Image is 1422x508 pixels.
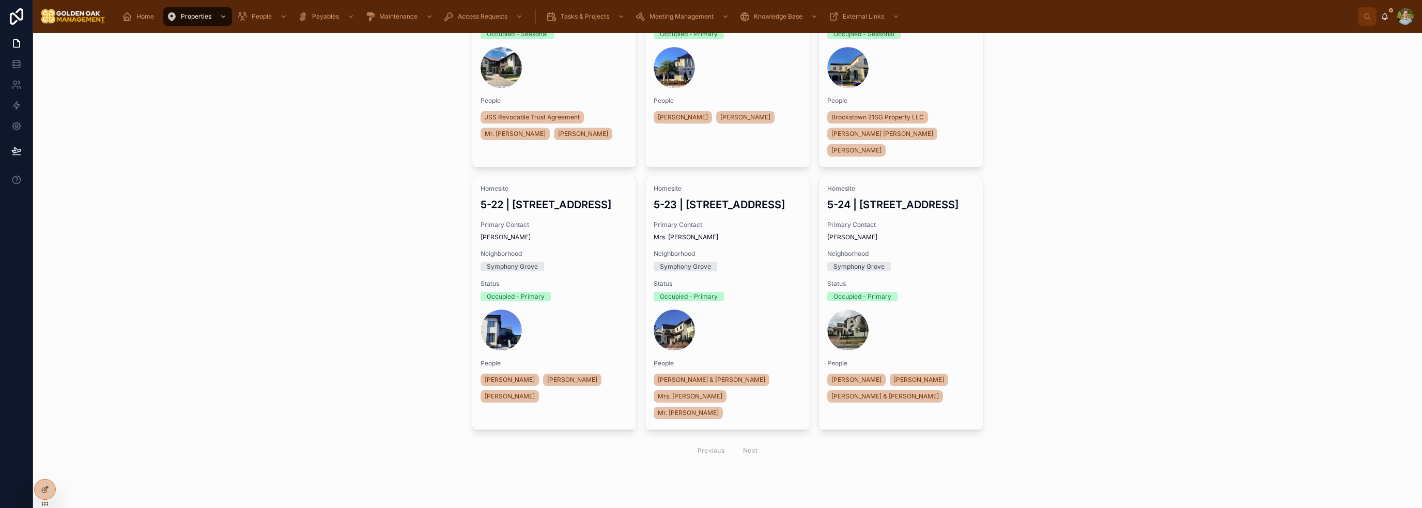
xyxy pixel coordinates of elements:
div: Symphony Grove [487,262,538,271]
h3: 5-23 | [STREET_ADDRESS] [654,197,801,212]
span: [PERSON_NAME] & [PERSON_NAME] [831,392,939,401]
img: App logo [41,8,105,25]
span: Mr. [PERSON_NAME] [658,409,719,417]
a: Access Requests [440,7,528,26]
span: Meeting Management [650,12,714,21]
a: Knowledge Base [736,7,823,26]
span: People [827,359,975,367]
span: Access Requests [458,12,507,21]
span: [PERSON_NAME] [831,146,882,155]
a: [PERSON_NAME] [654,111,712,124]
span: [PERSON_NAME] [PERSON_NAME] [831,130,933,138]
span: Homesite [654,184,801,193]
div: Occupied - Primary [660,292,718,301]
a: Brockstown 21SG Property LLC [827,111,928,124]
a: [PERSON_NAME] [PERSON_NAME] [827,128,937,140]
span: [PERSON_NAME] [831,376,882,384]
a: [PERSON_NAME] [716,111,775,124]
div: scrollable content [114,5,1358,28]
a: Homesite5-22 | [STREET_ADDRESS]Primary Contact[PERSON_NAME]NeighborhoodSymphony GroveStatusOccupi... [472,176,637,430]
span: People [481,97,628,105]
a: [PERSON_NAME] & [PERSON_NAME] [654,374,769,386]
a: Maintenance [362,7,438,26]
a: Homesite5-23 | [STREET_ADDRESS]Primary ContactMrs. [PERSON_NAME]NeighborhoodSymphony GroveStatusO... [645,176,810,430]
span: Payables [312,12,339,21]
a: Mr. [PERSON_NAME] [481,128,550,140]
span: Mrs. [PERSON_NAME] [658,392,722,401]
span: Status [827,280,975,288]
a: Mrs. [PERSON_NAME] [654,390,727,403]
span: Homesite [481,184,628,193]
span: Neighborhood [654,250,801,258]
div: Occupied - Primary [660,29,718,39]
span: Mrs. [PERSON_NAME] [654,233,801,241]
a: [PERSON_NAME] [827,374,886,386]
a: Home [119,7,161,26]
div: Occupied - Primary [833,292,891,301]
span: [PERSON_NAME] [558,130,608,138]
span: Primary Contact [481,221,628,229]
div: Symphony Grove [833,262,885,271]
span: Mr. [PERSON_NAME] [485,130,546,138]
span: Home [136,12,154,21]
a: [PERSON_NAME] [481,374,539,386]
span: Neighborhood [827,250,975,258]
a: People [234,7,292,26]
span: Primary Contact [654,221,801,229]
span: Neighborhood [481,250,628,258]
span: People [654,359,801,367]
span: [PERSON_NAME] [894,376,944,384]
span: Primary Contact [827,221,975,229]
span: Homesite [827,184,975,193]
a: Payables [295,7,360,26]
a: Properties [163,7,232,26]
h3: 5-24 | [STREET_ADDRESS] [827,197,975,212]
a: [PERSON_NAME] [481,390,539,403]
span: Status [481,280,628,288]
span: People [827,97,975,105]
a: Mr. [PERSON_NAME] [654,407,723,419]
span: Properties [181,12,211,21]
a: External Links [825,7,905,26]
span: Status [654,280,801,288]
a: [PERSON_NAME] [554,128,612,140]
span: [PERSON_NAME] [720,113,770,121]
span: People [481,359,628,367]
h3: 5-22 | [STREET_ADDRESS] [481,197,628,212]
span: People [654,97,801,105]
span: [PERSON_NAME] [547,376,597,384]
a: Tasks & Projects [543,7,630,26]
a: Meeting Management [632,7,734,26]
span: [PERSON_NAME] [827,233,975,241]
span: Knowledge Base [754,12,802,21]
span: [PERSON_NAME] [658,113,708,121]
span: [PERSON_NAME] [485,376,535,384]
div: Occupied - Seasonal [487,29,548,39]
div: Occupied - Primary [487,292,545,301]
span: [PERSON_NAME] & [PERSON_NAME] [658,376,765,384]
span: [PERSON_NAME] [485,392,535,401]
div: Occupied - Seasonal [833,29,894,39]
a: [PERSON_NAME] [543,374,601,386]
a: [PERSON_NAME] & [PERSON_NAME] [827,390,943,403]
span: JSS Revocable Trust Agreement [485,113,580,121]
span: People [252,12,272,21]
span: Maintenance [379,12,418,21]
span: Tasks & Projects [561,12,609,21]
span: [PERSON_NAME] [481,233,628,241]
a: JSS Revocable Trust Agreement [481,111,584,124]
a: [PERSON_NAME] [890,374,948,386]
div: Symphony Grove [660,262,711,271]
span: Brockstown 21SG Property LLC [831,113,924,121]
a: Homesite5-24 | [STREET_ADDRESS]Primary Contact[PERSON_NAME]NeighborhoodSymphony GroveStatusOccupi... [818,176,984,430]
a: [PERSON_NAME] [827,144,886,157]
span: External Links [843,12,884,21]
